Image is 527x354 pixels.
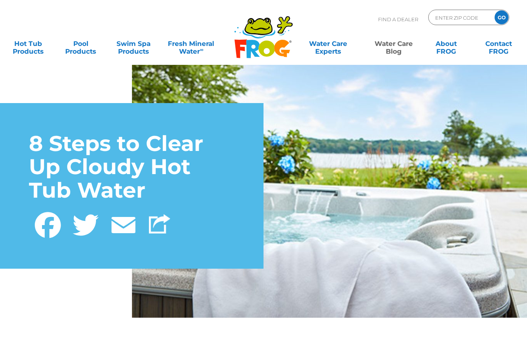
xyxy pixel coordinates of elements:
[113,36,154,51] a: Swim SpaProducts
[60,36,101,51] a: PoolProducts
[149,214,170,234] img: Share
[295,36,361,51] a: Water CareExperts
[29,208,67,240] a: Facebook
[478,36,519,51] a: ContactFROG
[8,36,49,51] a: Hot TubProducts
[200,47,203,53] sup: ∞
[29,132,235,202] h1: 8 Steps to Clear Up Cloudy Hot Tub Water
[378,10,418,29] p: Find A Dealer
[105,208,142,240] a: Email
[434,12,486,23] input: Zip Code Form
[67,208,105,240] a: Twitter
[373,36,414,51] a: Water CareBlog
[495,10,508,24] input: GO
[166,36,217,51] a: Fresh MineralWater∞
[426,36,467,51] a: AboutFROG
